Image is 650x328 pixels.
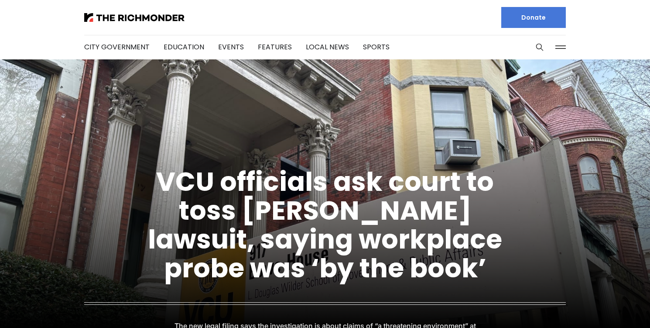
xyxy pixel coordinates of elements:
a: City Government [84,42,150,52]
a: Education [164,42,204,52]
img: The Richmonder [84,13,185,22]
a: Features [258,42,292,52]
a: Sports [363,42,390,52]
a: Local News [306,42,349,52]
a: VCU officials ask court to toss [PERSON_NAME] lawsuit, saying workplace probe was ‘by the book’ [148,163,502,287]
a: Events [218,42,244,52]
a: Donate [501,7,566,28]
button: Search this site [533,41,546,54]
